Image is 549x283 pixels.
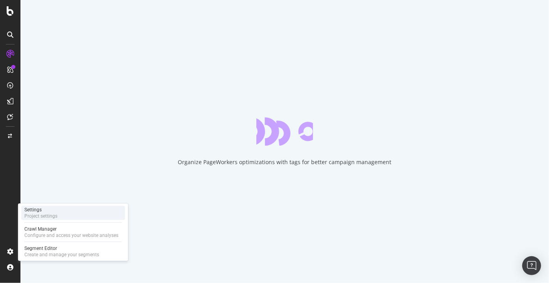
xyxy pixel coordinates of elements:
div: Configure and access your website analyses [24,232,118,239]
a: Segment EditorCreate and manage your segments [21,244,125,259]
div: Project settings [24,213,57,219]
div: Organize PageWorkers optimizations with tags for better campaign management [178,158,392,166]
a: SettingsProject settings [21,206,125,220]
div: Crawl Manager [24,226,118,232]
a: Crawl ManagerConfigure and access your website analyses [21,225,125,239]
div: Settings [24,207,57,213]
div: Open Intercom Messenger [522,256,541,275]
div: Segment Editor [24,245,99,252]
div: animation [256,117,313,146]
div: Create and manage your segments [24,252,99,258]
